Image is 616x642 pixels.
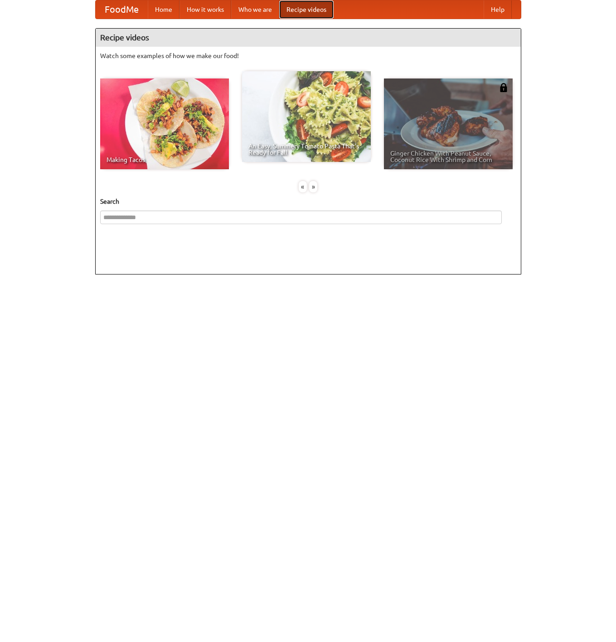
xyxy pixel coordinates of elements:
div: « [299,181,307,192]
h5: Search [100,197,516,206]
span: Making Tacos [107,157,223,163]
a: An Easy, Summery Tomato Pasta That's Ready for Fall [242,71,371,162]
a: Help [484,0,512,19]
a: Recipe videos [279,0,334,19]
a: Making Tacos [100,78,229,169]
p: Watch some examples of how we make our food! [100,51,516,60]
img: 483408.png [499,83,508,92]
a: Home [148,0,179,19]
a: Who we are [231,0,279,19]
div: » [309,181,317,192]
h4: Recipe videos [96,29,521,47]
a: How it works [179,0,231,19]
span: An Easy, Summery Tomato Pasta That's Ready for Fall [248,143,364,156]
a: FoodMe [96,0,148,19]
